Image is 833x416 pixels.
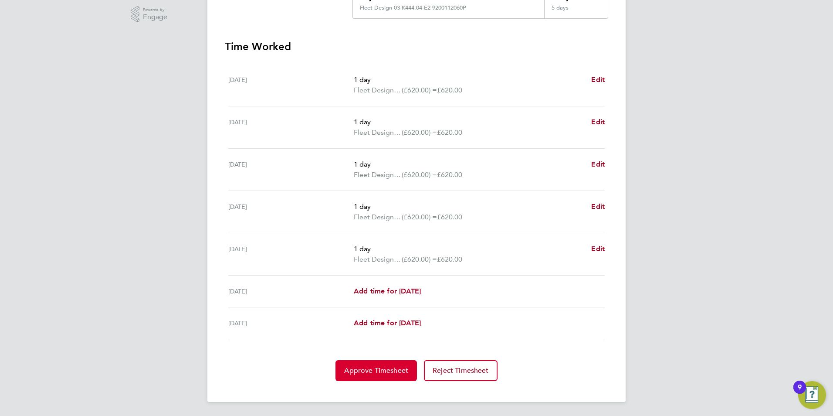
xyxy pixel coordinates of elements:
div: [DATE] [228,117,354,138]
a: Add time for [DATE] [354,318,421,328]
div: Fleet Design 03-K444.04-E2 9200112060P [360,4,466,11]
div: [DATE] [228,244,354,265]
button: Approve Timesheet [335,360,417,381]
span: Edit [591,118,605,126]
div: [DATE] [228,286,354,297]
a: Edit [591,159,605,170]
a: Powered byEngage [131,6,168,23]
p: 1 day [354,75,584,85]
div: 9 [798,387,802,399]
span: Edit [591,160,605,168]
span: Fleet Design 03-K444.04-E2 9200112060P [354,254,402,265]
p: 1 day [354,201,584,212]
div: [DATE] [228,201,354,222]
p: 1 day [354,159,584,170]
span: Edit [591,202,605,211]
span: Edit [591,75,605,84]
a: Edit [591,244,605,254]
a: Edit [591,75,605,85]
span: Approve Timesheet [344,366,408,375]
span: Fleet Design 03-K444.04-E2 9200112060P [354,170,402,180]
span: £620.00 [437,213,462,221]
div: [DATE] [228,75,354,95]
span: (£620.00) = [402,213,437,221]
span: (£620.00) = [402,128,437,136]
a: Edit [591,201,605,212]
span: £620.00 [437,128,462,136]
button: Open Resource Center, 9 new notifications [798,381,826,409]
h3: Time Worked [225,40,608,54]
span: Add time for [DATE] [354,287,421,295]
div: 5 days [544,4,608,18]
span: £620.00 [437,255,462,263]
p: 1 day [354,117,584,127]
span: Edit [591,245,605,253]
div: [DATE] [228,318,354,328]
span: Reject Timesheet [433,366,489,375]
button: Reject Timesheet [424,360,498,381]
span: (£620.00) = [402,86,437,94]
span: Add time for [DATE] [354,319,421,327]
span: Powered by [143,6,167,14]
span: £620.00 [437,86,462,94]
span: Fleet Design 03-K444.04-E2 9200112060P [354,85,402,95]
span: Fleet Design 03-K444.04-E2 9200112060P [354,127,402,138]
p: 1 day [354,244,584,254]
span: (£620.00) = [402,170,437,179]
a: Edit [591,117,605,127]
div: [DATE] [228,159,354,180]
span: Fleet Design 03-K444.04-E2 9200112060P [354,212,402,222]
span: (£620.00) = [402,255,437,263]
span: £620.00 [437,170,462,179]
a: Add time for [DATE] [354,286,421,297]
span: Engage [143,14,167,21]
